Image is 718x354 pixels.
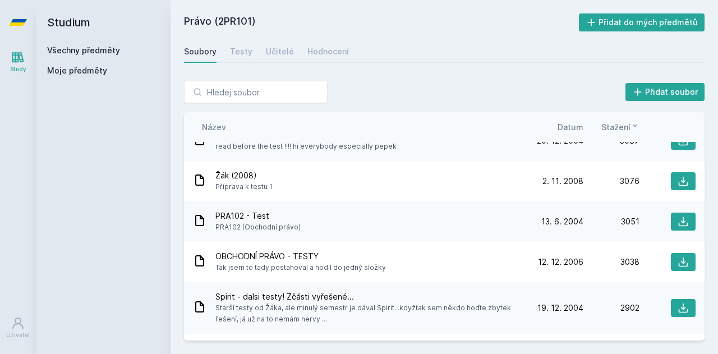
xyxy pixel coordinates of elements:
span: read before the test !!!! hi everybody especially pepek [215,141,397,152]
span: Spirit - dalsi testy! Zčásti vyřešené... [215,291,523,302]
div: Testy [230,46,252,57]
span: PRA102 (Obchodní právo) [215,222,301,233]
span: Moje předměty [47,65,107,76]
button: Přidat do mých předmětů [579,13,705,31]
span: Starší testy od Žáka, ale minulý semestr je dával Spirit...kdyžtak sem někdo hoďte zbytek řešení,... [215,302,523,325]
div: 3076 [583,176,639,187]
a: Uživatel [2,311,34,345]
a: Všechny předměty [47,45,120,55]
a: Testy [230,40,252,63]
span: 13. 6. 2004 [541,216,583,227]
div: Hodnocení [307,46,349,57]
a: Učitelé [266,40,294,63]
button: Přidat soubor [625,83,705,101]
span: Příprava k testu 1 [215,181,273,192]
button: Datum [558,121,583,133]
a: Hodnocení [307,40,349,63]
span: Tak jsem to tady postahoval a hodil do jedný složky [215,262,386,273]
input: Hledej soubor [184,81,328,103]
div: Study [10,65,26,73]
span: 19. 12. 2004 [537,302,583,314]
button: Stažení [601,121,639,133]
span: 2. 11. 2008 [542,176,583,187]
div: Učitelé [266,46,294,57]
a: Soubory [184,40,217,63]
span: Stažení [601,121,630,133]
span: OBCHODNÍ PRÁVO - TESTY [215,251,386,262]
h2: Právo (2PR101) [184,13,579,31]
div: 3051 [583,216,639,227]
span: PRA102 - Test [215,210,301,222]
button: Název [202,121,226,133]
span: 12. 12. 2006 [538,256,583,268]
a: Study [2,45,34,79]
span: Žák (2008) [215,170,273,181]
div: 2902 [583,302,639,314]
div: Soubory [184,46,217,57]
div: Uživatel [6,331,30,339]
div: 3038 [583,256,639,268]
